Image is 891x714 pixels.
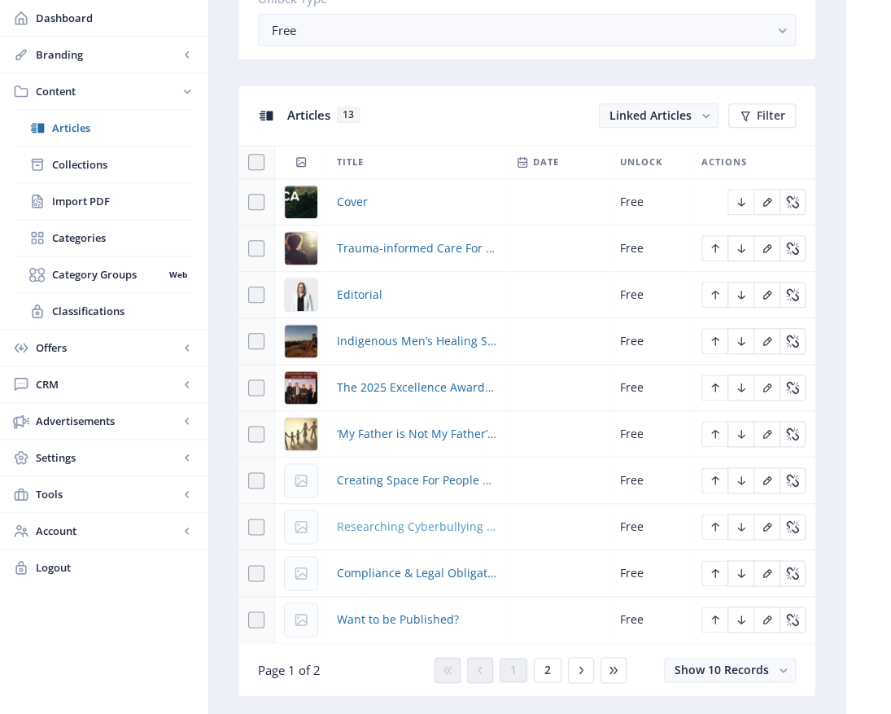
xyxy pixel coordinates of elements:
td: Free [610,504,692,550]
a: The 2025 Excellence Awards in Counselling [337,378,496,397]
span: CRM [36,376,179,392]
a: Indigenous Men’s Healing Shed [337,331,496,351]
a: Edit page [753,193,780,208]
nb-badge: Web [164,266,192,283]
td: Free [610,272,692,318]
a: ‘My Father is Not My Father’: Counselling Adults Discovering Misattributed Paternity [337,424,496,444]
span: Categories [52,230,192,246]
span: Date [533,152,559,172]
a: Edit page [701,611,727,626]
a: Category GroupsWeb [16,256,192,292]
span: Unlock [620,152,662,172]
td: Free [610,365,692,411]
span: Advertisements [36,413,179,429]
td: Free [610,597,692,643]
a: Want to be Published? [337,610,459,629]
a: Edit page [780,286,806,301]
td: Free [610,458,692,504]
a: Classifications [16,293,192,329]
span: Category Groups [52,266,164,283]
div: Free [272,20,769,40]
a: Edit page [780,379,806,394]
a: Edit page [753,286,780,301]
a: Categories [16,220,192,256]
a: Edit page [701,379,727,394]
a: Edit page [701,518,727,533]
a: Edit page [753,332,780,348]
a: Edit page [780,611,806,626]
span: Articles [287,107,330,123]
span: Actions [701,152,747,172]
a: Edit page [727,286,753,301]
a: Articles [16,110,192,146]
img: 6dde319b-8f8b-49d8-9f21-8e6d4efffd5c.png [285,325,317,357]
a: Edit page [701,239,727,255]
span: Articles [52,120,192,136]
button: Linked Articles [599,103,718,128]
span: Tools [36,486,179,502]
img: ab981ce0-861b-4202-afd4-bc964d025124.png [285,371,317,404]
a: Edit page [727,611,753,626]
a: Compliance & Legal Obligations of a Cyber Security Breach [337,563,496,583]
a: Edit page [727,425,753,440]
span: Linked Articles [609,107,692,123]
a: Edit page [753,425,780,440]
img: 720a254a-ddbf-4c43-9fba-4a5e32134782.png [285,418,317,450]
span: Branding [36,46,179,63]
a: Edit page [753,611,780,626]
a: Edit page [727,332,753,348]
a: Edit page [701,286,727,301]
button: Free [258,14,796,46]
a: Trauma-informed Care For Marginalised and [MEDICAL_DATA] Communities [337,239,496,258]
a: Edit page [780,425,806,440]
a: Edit page [701,425,727,440]
span: Settings [36,449,179,466]
span: Content [36,83,179,99]
a: Edit page [753,518,780,533]
a: Edit page [780,564,806,580]
img: a6e3a276-54b7-42b9-a65c-49dbae380a27.png [285,232,317,265]
a: Edit page [727,518,753,533]
button: Show 10 Records [664,658,796,682]
a: Edit page [727,379,753,394]
img: 20ee9108-f847-4bf2-ba85-063b0af2a570.png [285,186,317,218]
span: Import PDF [52,193,192,209]
td: Free [610,411,692,458]
a: Edit page [780,193,806,208]
a: Cover [337,192,368,212]
a: Collections [16,147,192,182]
span: Filter [757,109,785,122]
span: Dashboard [36,10,195,26]
a: Edit page [780,471,806,487]
td: Free [610,318,692,365]
app-collection-view: Articles [238,85,816,697]
a: Edit page [753,239,780,255]
button: Filter [728,103,796,128]
td: Free [610,550,692,597]
a: Edit page [727,471,753,487]
a: Researching Cyberbullying In Youth Mental Health and Working Towards Holistic Interventions [337,517,496,537]
a: Edit page [780,332,806,348]
a: Import PDF [16,183,192,219]
a: Edit page [727,239,753,255]
span: Collections [52,156,192,173]
a: Editorial [337,285,382,304]
a: Creating Space For People To Process VAD-Related Grief [337,471,496,490]
td: Free [610,226,692,272]
a: Edit page [727,564,753,580]
a: Edit page [780,518,806,533]
span: Logout [36,559,195,576]
a: Edit page [701,471,727,487]
button: 2 [534,658,561,682]
a: Edit page [701,332,727,348]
